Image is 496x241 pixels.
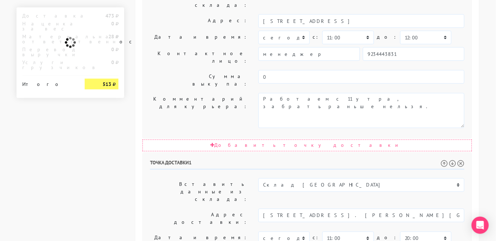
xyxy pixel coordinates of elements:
input: Телефон [363,47,464,61]
strong: 473 [106,13,114,19]
label: Дата и время: [145,31,253,44]
div: Наценка за вес [17,21,79,31]
img: ajax-loader.gif [64,36,77,49]
label: Адрес: [145,14,253,28]
div: Добавить точку доставки [142,140,472,151]
h6: Точка доставки [150,160,464,170]
strong: 513 [103,81,111,87]
div: Услуги грузчиков [17,60,79,70]
div: Open Intercom Messenger [472,217,489,234]
label: Контактное лицо: [145,47,253,67]
div: Доставка [17,13,79,18]
label: Сумма выкупа: [145,70,253,90]
div: Перевод выручки [17,47,79,57]
label: Вставить данные из склада: [145,178,253,206]
div: Итого [22,79,74,87]
label: Адрес доставки: [145,209,253,229]
label: Комментарий для курьера: [145,93,253,128]
span: 1 [189,160,192,166]
label: c: [313,31,319,43]
label: до: [377,31,397,43]
div: Материальная ответственность [17,34,79,44]
input: Имя [258,47,360,61]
